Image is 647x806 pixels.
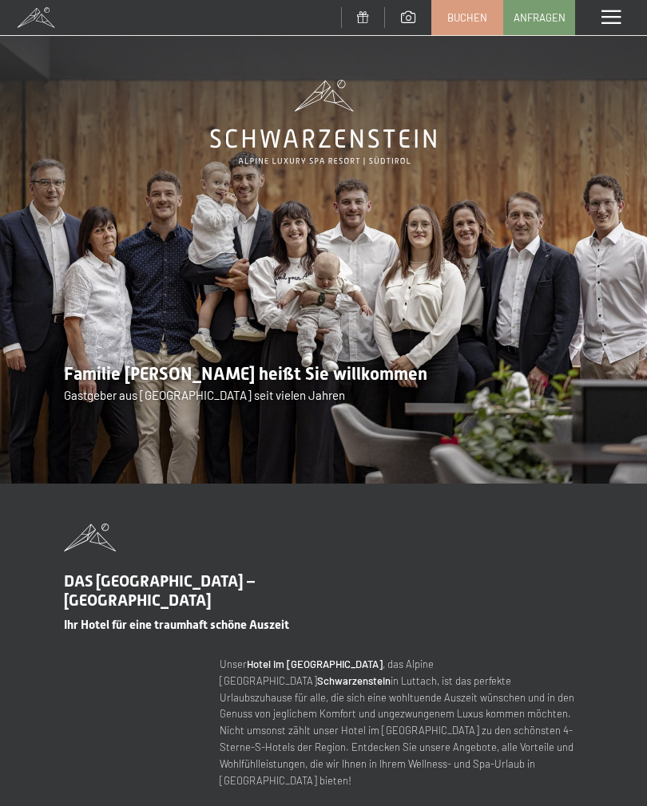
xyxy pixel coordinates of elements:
span: Buchen [447,10,487,25]
span: Familie [PERSON_NAME] heißt Sie willkommen [64,364,427,384]
a: Buchen [432,1,502,34]
p: Unser , das Alpine [GEOGRAPHIC_DATA] in Luttach, ist das perfekte Urlaubszuhause für alle, die si... [220,656,583,788]
span: Ihr Hotel für eine traumhaft schöne Auszeit [64,618,289,632]
span: Gastgeber aus [GEOGRAPHIC_DATA] seit vielen Jahren [64,388,345,402]
strong: Schwarzenstein [317,674,391,687]
span: DAS [GEOGRAPHIC_DATA] – [GEOGRAPHIC_DATA] [64,571,255,610]
strong: Hotel im [GEOGRAPHIC_DATA] [247,658,383,670]
a: Anfragen [504,1,574,34]
span: Anfragen [514,10,566,25]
